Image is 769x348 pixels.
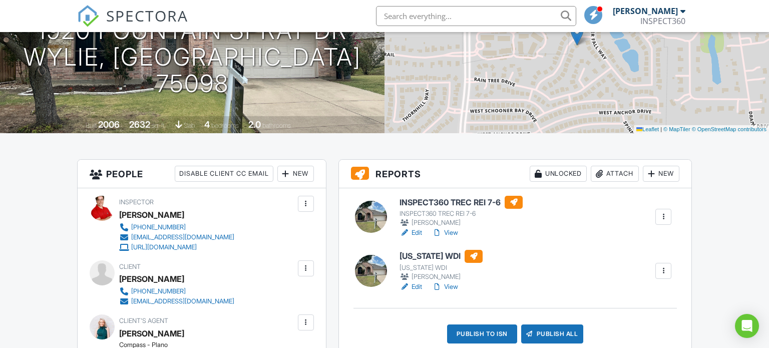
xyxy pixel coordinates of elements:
a: SPECTORA [77,14,188,35]
div: 2.0 [248,119,261,130]
div: Unlocked [530,166,587,182]
div: [PERSON_NAME] [400,272,483,282]
span: Client [119,263,141,270]
div: Publish to ISN [447,324,517,343]
a: [EMAIL_ADDRESS][DOMAIN_NAME] [119,296,234,306]
input: Search everything... [376,6,576,26]
img: The Best Home Inspection Software - Spectora [77,5,99,27]
div: [PERSON_NAME] [119,207,184,222]
a: © MapTiler [663,126,690,132]
a: [URL][DOMAIN_NAME] [119,242,234,252]
div: [EMAIL_ADDRESS][DOMAIN_NAME] [131,233,234,241]
h6: [US_STATE] WDI [400,250,483,263]
div: New [643,166,679,182]
h3: People [78,160,326,188]
div: [PHONE_NUMBER] [131,287,186,295]
div: Open Intercom Messenger [735,314,759,338]
span: sq. ft. [152,122,166,129]
div: [URL][DOMAIN_NAME] [131,243,197,251]
a: INSPECT360 TREC REI 7-6 INSPECT360 TREC REI 7-6 [PERSON_NAME] [400,196,523,228]
img: Marker [571,25,583,46]
div: [PHONE_NUMBER] [131,223,186,231]
div: Publish All [521,324,584,343]
h1: 1920 Fountain Spray Dr Wylie, [GEOGRAPHIC_DATA] 75098 [16,18,368,97]
a: View [432,282,458,292]
span: Client's Agent [119,317,168,324]
a: © OpenStreetMap contributors [692,126,766,132]
div: [US_STATE] WDI [400,264,483,272]
div: [PERSON_NAME] [119,271,184,286]
span: bathrooms [262,122,291,129]
span: Built [86,122,97,129]
a: [EMAIL_ADDRESS][DOMAIN_NAME] [119,232,234,242]
h3: Reports [339,160,692,188]
div: New [277,166,314,182]
span: Slab [184,122,195,129]
div: INSPECT360 TREC REI 7-6 [400,210,523,218]
span: bedrooms [211,122,239,129]
div: Attach [591,166,639,182]
a: View [432,228,458,238]
div: INSPECT360 [640,16,685,26]
div: [PERSON_NAME] [119,326,184,341]
a: Edit [400,282,422,292]
h6: INSPECT360 TREC REI 7-6 [400,196,523,209]
span: SPECTORA [106,5,188,26]
a: [US_STATE] WDI [US_STATE] WDI [PERSON_NAME] [400,250,483,282]
a: Edit [400,228,422,238]
div: [PERSON_NAME] [613,6,678,16]
div: [EMAIL_ADDRESS][DOMAIN_NAME] [131,297,234,305]
span: | [660,126,662,132]
div: 2006 [98,119,120,130]
div: 2632 [129,119,150,130]
span: Inspector [119,198,154,206]
div: Disable Client CC Email [175,166,273,182]
a: [PHONE_NUMBER] [119,286,234,296]
div: 4 [204,119,210,130]
div: [PERSON_NAME] [400,218,523,228]
a: [PHONE_NUMBER] [119,222,234,232]
a: Leaflet [636,126,659,132]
